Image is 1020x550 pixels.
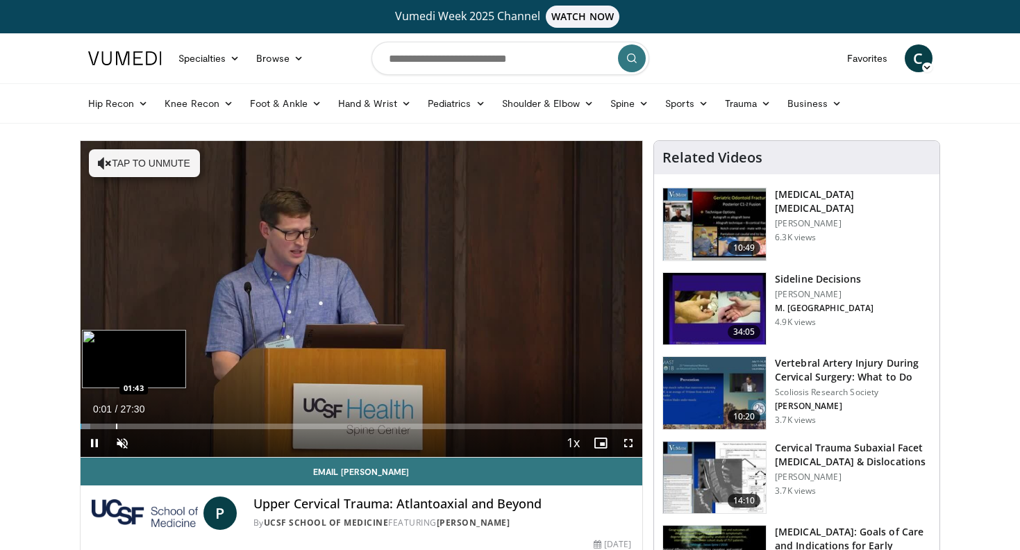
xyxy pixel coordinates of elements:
[662,187,931,261] a: 10:49 [MEDICAL_DATA] [MEDICAL_DATA] [PERSON_NAME] 6.3K views
[81,424,643,429] div: Progress Bar
[203,497,237,530] a: P
[494,90,602,117] a: Shoulder & Elbow
[775,485,816,497] p: 3.7K views
[779,90,850,117] a: Business
[775,441,931,469] h3: Cervical Trauma Subaxial Facet [MEDICAL_DATA] & Dislocations
[775,356,931,384] h3: Vertebral Artery Injury During Cervical Surgery: What to Do
[728,325,761,339] span: 34:05
[437,517,510,528] a: [PERSON_NAME]
[419,90,494,117] a: Pediatrics
[662,356,931,430] a: 10:20 Vertebral Artery Injury During Cervical Surgery: What to Do Scoliosis Research Society [PER...
[775,401,931,412] p: [PERSON_NAME]
[90,6,930,28] a: Vumedi Week 2025 ChannelWATCH NOW
[775,218,931,229] p: [PERSON_NAME]
[108,429,136,457] button: Unmute
[663,442,766,514] img: 301480_0002_1.png.150x105_q85_crop-smart_upscale.jpg
[775,272,873,286] h3: Sideline Decisions
[728,494,761,508] span: 14:10
[717,90,780,117] a: Trauma
[264,517,389,528] a: UCSF School of Medicine
[120,403,144,415] span: 27:30
[662,441,931,515] a: 14:10 Cervical Trauma Subaxial Facet [MEDICAL_DATA] & Dislocations [PERSON_NAME] 3.7K views
[81,429,108,457] button: Pause
[663,357,766,429] img: 09c67188-8973-4090-8632-c04575f916cb.150x105_q85_crop-smart_upscale.jpg
[614,429,642,457] button: Fullscreen
[156,90,242,117] a: Knee Recon
[587,429,614,457] button: Enable picture-in-picture mode
[662,149,762,166] h4: Related Videos
[93,403,112,415] span: 0:01
[81,458,643,485] a: Email [PERSON_NAME]
[248,44,312,72] a: Browse
[728,410,761,424] span: 10:20
[663,273,766,345] img: 350d9cb3-9634-4f05-bdfd-061c4a31c78a.150x105_q85_crop-smart_upscale.jpg
[115,403,118,415] span: /
[253,517,631,529] div: By FEATURING
[92,497,198,530] img: UCSF School of Medicine
[775,232,816,243] p: 6.3K views
[559,429,587,457] button: Playback Rate
[242,90,330,117] a: Foot & Ankle
[330,90,419,117] a: Hand & Wrist
[82,330,186,388] img: image.jpeg
[81,141,643,458] video-js: Video Player
[839,44,896,72] a: Favorites
[775,317,816,328] p: 4.9K views
[602,90,657,117] a: Spine
[775,472,931,483] p: [PERSON_NAME]
[662,272,931,346] a: 34:05 Sideline Decisions [PERSON_NAME] M. [GEOGRAPHIC_DATA] 4.9K views
[80,90,157,117] a: Hip Recon
[89,149,200,177] button: Tap to unmute
[371,42,649,75] input: Search topics, interventions
[88,51,162,65] img: VuMedi Logo
[775,289,873,300] p: [PERSON_NAME]
[775,415,816,426] p: 3.7K views
[728,241,761,255] span: 10:49
[905,44,933,72] a: C
[170,44,249,72] a: Specialties
[663,188,766,260] img: afaece51-2049-44ae-9385-28db00c394a8.150x105_q85_crop-smart_upscale.jpg
[546,6,619,28] span: WATCH NOW
[775,303,873,314] p: M. [GEOGRAPHIC_DATA]
[253,497,631,512] h4: Upper Cervical Trauma: Atlantoaxial and Beyond
[657,90,717,117] a: Sports
[775,187,931,215] h3: [MEDICAL_DATA] [MEDICAL_DATA]
[775,387,931,398] p: Scoliosis Research Society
